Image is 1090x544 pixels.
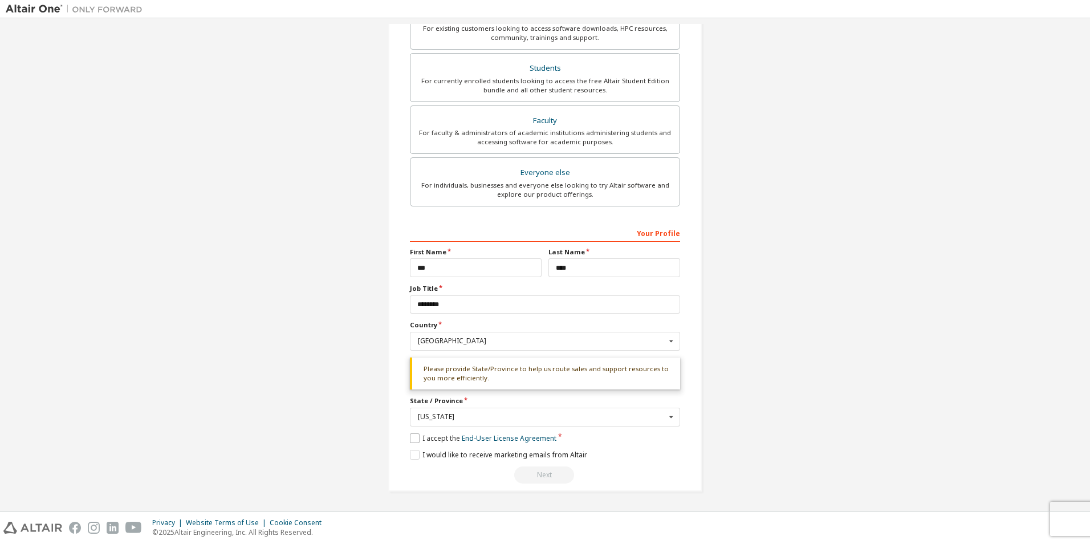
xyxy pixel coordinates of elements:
div: [GEOGRAPHIC_DATA] [418,338,666,344]
label: Job Title [410,284,680,293]
div: Read and acccept EULA to continue [410,466,680,484]
a: End-User License Agreement [462,433,556,443]
div: [US_STATE] [418,413,666,420]
div: For existing customers looking to access software downloads, HPC resources, community, trainings ... [417,24,673,42]
img: linkedin.svg [107,522,119,534]
img: instagram.svg [88,522,100,534]
div: Your Profile [410,224,680,242]
div: Cookie Consent [270,518,328,527]
label: Last Name [548,247,680,257]
p: © 2025 Altair Engineering, Inc. All Rights Reserved. [152,527,328,537]
img: youtube.svg [125,522,142,534]
label: Country [410,320,680,330]
div: Privacy [152,518,186,527]
div: Students [417,60,673,76]
div: Please provide State/Province to help us route sales and support resources to you more efficiently. [410,358,680,390]
label: I accept the [410,433,556,443]
div: For currently enrolled students looking to access the free Altair Student Edition bundle and all ... [417,76,673,95]
img: altair_logo.svg [3,522,62,534]
label: I would like to receive marketing emails from Altair [410,450,587,460]
img: facebook.svg [69,522,81,534]
label: First Name [410,247,542,257]
div: For faculty & administrators of academic institutions administering students and accessing softwa... [417,128,673,147]
div: Website Terms of Use [186,518,270,527]
div: For individuals, businesses and everyone else looking to try Altair software and explore our prod... [417,181,673,199]
img: Altair One [6,3,148,15]
div: Everyone else [417,165,673,181]
div: Faculty [417,113,673,129]
label: State / Province [410,396,680,405]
